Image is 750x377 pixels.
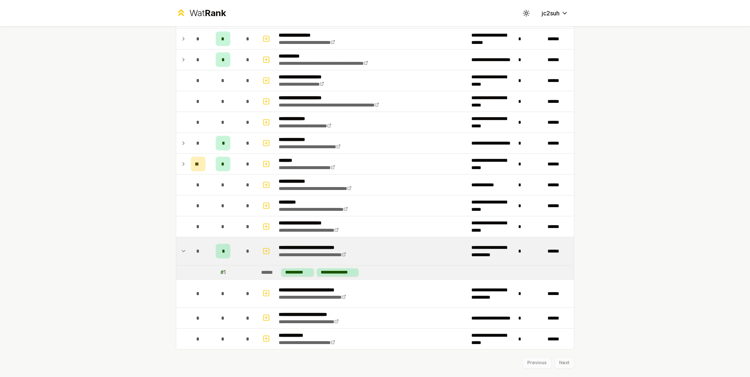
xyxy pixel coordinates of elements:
[542,9,560,18] span: jc2suh
[176,7,226,19] a: WatRank
[189,7,226,19] div: Wat
[536,7,574,20] button: jc2suh
[205,8,226,18] span: Rank
[220,269,226,276] div: # 1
